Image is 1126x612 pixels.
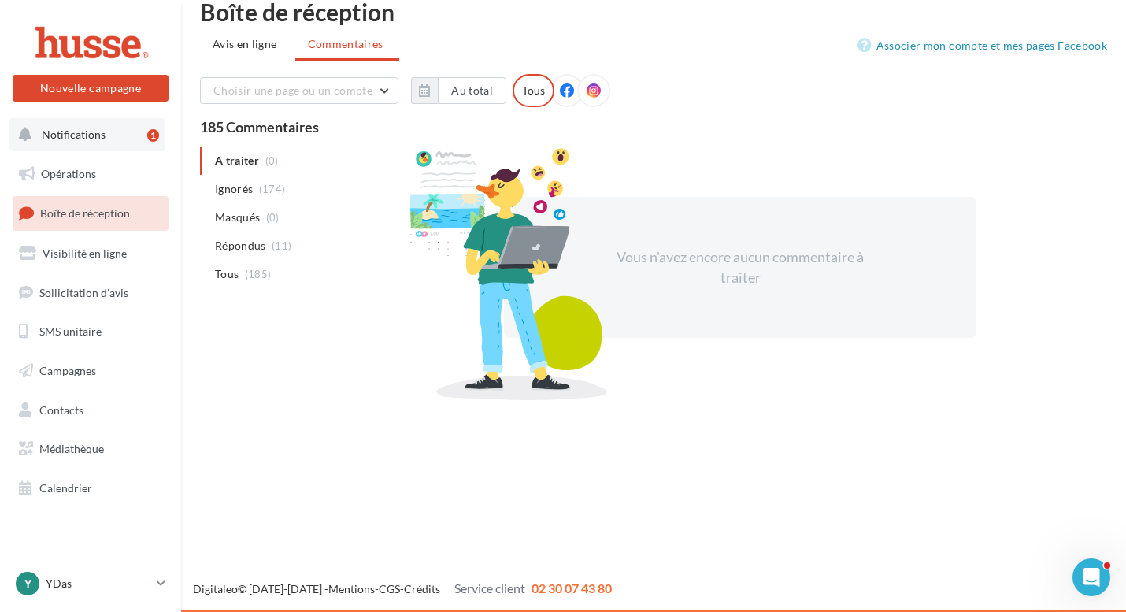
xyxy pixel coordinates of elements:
a: CGS [379,582,400,595]
a: Mentions [328,582,375,595]
a: SMS unitaire [9,315,172,348]
div: Tous [513,74,554,107]
button: Au total [411,77,506,104]
span: Visibilité en ligne [43,247,127,260]
button: Choisir une page ou un compte [200,77,398,104]
button: Notifications 1 [9,118,165,151]
a: Opérations [9,158,172,191]
a: Campagnes [9,354,172,388]
span: Répondus [215,238,266,254]
span: Ignorés [215,181,253,197]
span: Y [24,576,31,592]
span: © [DATE]-[DATE] - - - [193,582,612,595]
span: Médiathèque [39,442,104,455]
a: Associer mon compte et mes pages Facebook [857,36,1107,55]
span: Opérations [41,167,96,180]
span: (0) [266,211,280,224]
a: Visibilité en ligne [9,237,172,270]
span: Avis en ligne [213,36,277,52]
span: (11) [272,239,291,252]
span: 02 30 07 43 80 [532,580,612,595]
span: Sollicitation d'avis [39,285,128,299]
span: Service client [454,580,525,595]
a: Digitaleo [193,582,238,595]
a: Calendrier [9,472,172,505]
a: Contacts [9,394,172,427]
span: Calendrier [39,481,92,495]
div: Vous n'avez encore aucun commentaire à traiter [605,247,876,287]
a: Crédits [404,582,440,595]
span: Tous [215,266,239,282]
a: Sollicitation d'avis [9,276,172,310]
button: Nouvelle campagne [13,75,169,102]
span: (185) [245,268,272,280]
div: 185 Commentaires [200,120,1107,134]
a: Boîte de réception [9,196,172,230]
span: Choisir une page ou un compte [213,83,372,97]
a: Y YDas [13,569,169,599]
span: Campagnes [39,364,96,377]
span: SMS unitaire [39,325,102,338]
span: Notifications [42,128,106,141]
span: Masqués [215,210,260,225]
div: 1 [147,129,159,142]
button: Au total [438,77,506,104]
span: Boîte de réception [40,206,130,220]
iframe: Intercom live chat [1072,558,1110,596]
span: (174) [259,183,286,195]
a: Médiathèque [9,432,172,465]
span: Contacts [39,403,83,417]
p: YDas [46,576,150,592]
